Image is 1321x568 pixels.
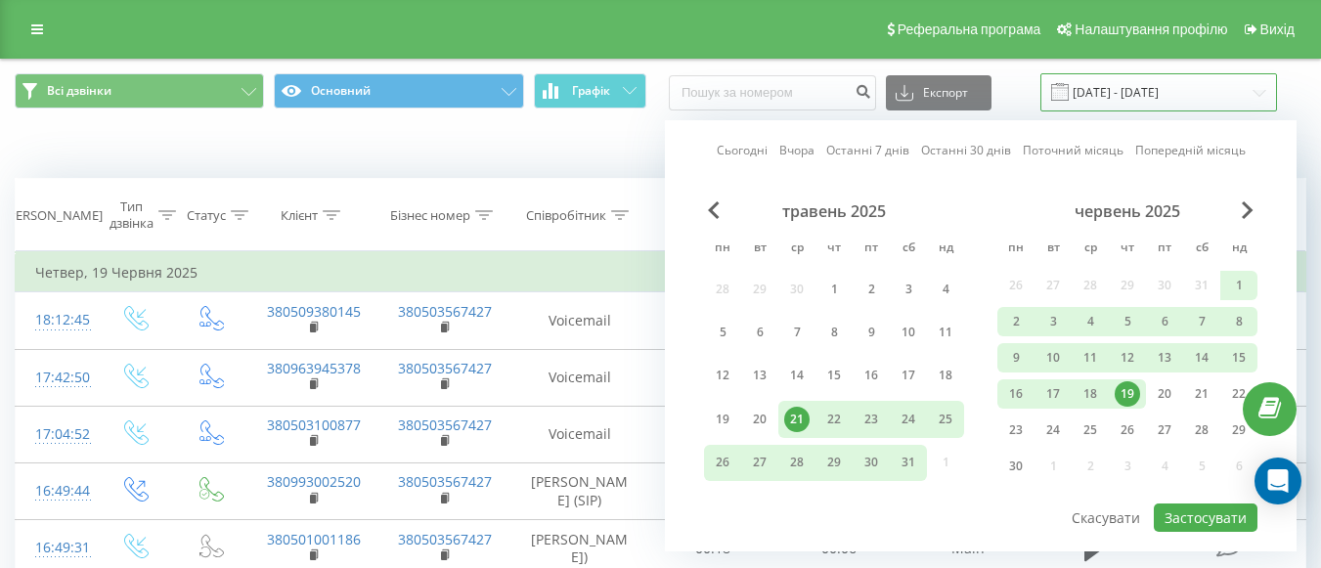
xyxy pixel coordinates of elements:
[1038,235,1068,264] abbr: вівторок
[1255,458,1301,504] div: Open Intercom Messenger
[650,462,776,519] td: 00:10
[1003,381,1029,407] div: 16
[1146,343,1183,372] div: пт 13 черв 2025 р.
[398,359,492,377] a: 380503567427
[747,407,772,432] div: 20
[853,314,890,350] div: пт 9 трав 2025 р.
[1226,345,1252,371] div: 15
[534,73,646,109] button: Графік
[1183,415,1220,445] div: сб 28 черв 2025 р.
[267,472,361,491] a: 380993002520
[1220,415,1257,445] div: нд 29 черв 2025 р.
[1183,343,1220,372] div: сб 14 черв 2025 р.
[896,320,921,345] div: 10
[509,292,650,349] td: Voicemail
[1152,381,1177,407] div: 20
[821,450,847,475] div: 29
[1078,417,1103,443] div: 25
[1003,345,1029,371] div: 9
[747,320,772,345] div: 6
[35,415,76,454] div: 17:04:52
[509,462,650,519] td: [PERSON_NAME] (SIP)
[669,75,876,110] input: Пошук за номером
[933,407,958,432] div: 25
[708,235,737,264] abbr: понеділок
[784,407,810,432] div: 21
[187,207,226,224] div: Статус
[890,401,927,437] div: сб 24 трав 2025 р.
[35,359,76,397] div: 17:42:50
[778,314,815,350] div: ср 7 трав 2025 р.
[853,401,890,437] div: пт 23 трав 2025 р.
[1226,381,1252,407] div: 22
[1040,309,1066,334] div: 3
[1135,141,1246,159] a: Попередній місяць
[1076,235,1105,264] abbr: середа
[1115,345,1140,371] div: 12
[741,445,778,481] div: вт 27 трав 2025 р.
[747,450,772,475] div: 27
[398,472,492,491] a: 380503567427
[1152,417,1177,443] div: 27
[267,530,361,548] a: 380501001186
[1226,417,1252,443] div: 29
[35,301,76,339] div: 18:12:45
[859,363,884,388] div: 16
[821,363,847,388] div: 15
[1146,379,1183,409] div: пт 20 черв 2025 р.
[1115,381,1140,407] div: 19
[898,22,1041,37] span: Реферальна програма
[778,358,815,394] div: ср 14 трав 2025 р.
[1220,307,1257,336] div: нд 8 черв 2025 р.
[1189,309,1214,334] div: 7
[708,201,720,219] span: Previous Month
[886,75,991,110] button: Експорт
[997,307,1035,336] div: пн 2 черв 2025 р.
[1183,379,1220,409] div: сб 21 черв 2025 р.
[896,277,921,302] div: 3
[1226,273,1252,298] div: 1
[390,207,470,224] div: Бізнес номер
[710,363,735,388] div: 12
[35,529,76,567] div: 16:49:31
[1003,417,1029,443] div: 23
[1078,309,1103,334] div: 4
[1115,309,1140,334] div: 5
[859,320,884,345] div: 9
[1078,381,1103,407] div: 18
[896,363,921,388] div: 17
[859,450,884,475] div: 30
[1035,379,1072,409] div: вт 17 черв 2025 р.
[1183,307,1220,336] div: сб 7 черв 2025 р.
[47,83,111,99] span: Всі дзвінки
[779,141,815,159] a: Вчора
[741,401,778,437] div: вт 20 трав 2025 р.
[894,235,923,264] abbr: субота
[931,235,960,264] abbr: неділя
[1109,379,1146,409] div: чт 19 черв 2025 р.
[710,407,735,432] div: 19
[1075,22,1227,37] span: Налаштування профілю
[274,73,523,109] button: Основний
[933,320,958,345] div: 11
[778,445,815,481] div: ср 28 трав 2025 р.
[1040,417,1066,443] div: 24
[997,452,1035,481] div: пн 30 черв 2025 р.
[398,530,492,548] a: 380503567427
[1003,454,1029,479] div: 30
[1220,271,1257,300] div: нд 1 черв 2025 р.
[710,450,735,475] div: 26
[1189,417,1214,443] div: 28
[1152,345,1177,371] div: 13
[1035,343,1072,372] div: вт 10 черв 2025 р.
[927,401,964,437] div: нд 25 трав 2025 р.
[819,235,849,264] abbr: четвер
[1224,235,1254,264] abbr: неділя
[1150,235,1179,264] abbr: п’ятниця
[747,363,772,388] div: 13
[1187,235,1216,264] abbr: субота
[927,358,964,394] div: нд 18 трав 2025 р.
[509,406,650,462] td: Voicemail
[526,207,606,224] div: Співробітник
[921,141,1011,159] a: Останні 30 днів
